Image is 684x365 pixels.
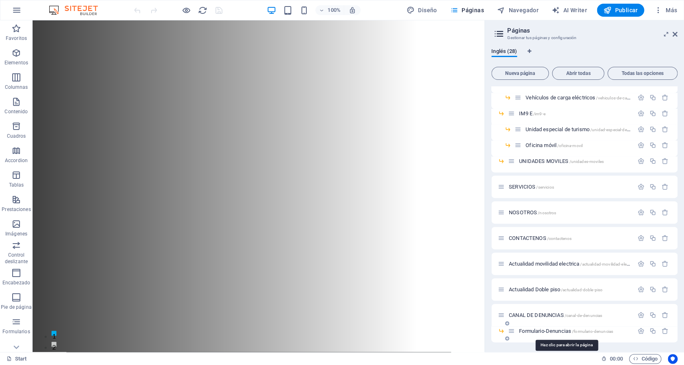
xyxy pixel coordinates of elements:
[491,67,549,80] button: Nueva página
[561,288,603,292] span: /actualidad-doble-piso
[523,127,633,132] div: Unidad especial de turismo/unidad-especial-de-turismo
[649,328,656,334] div: Duplicar
[662,328,669,334] div: Eliminar
[9,182,24,188] p: Tablas
[649,235,656,242] div: Duplicar
[638,260,644,267] div: Configuración
[638,126,644,133] div: Configuración
[47,5,108,15] img: Editor Logo
[6,35,27,42] p: Favoritos
[19,321,24,326] button: 2
[668,354,677,364] button: Usercentrics
[403,4,440,17] div: Diseño (Ctrl+Alt+Y)
[315,5,344,15] button: 100%
[662,235,669,242] div: Eliminar
[629,354,661,364] button: Código
[662,183,669,190] div: Eliminar
[570,159,604,164] span: /unidades-moviles
[649,142,656,149] div: Duplicar
[610,354,622,364] span: 00 00
[552,6,587,14] span: AI Writer
[506,235,633,241] div: CONTACTENOS/contactenos
[556,71,600,76] span: Abrir todas
[506,287,633,292] div: Actualidad Doble piso/actualidad-doble-piso
[526,142,583,148] span: Haz clic para abrir la página
[349,7,356,14] i: Al redimensionar, ajustar el nivel de zoom automáticamente para ajustarse al dispositivo elegido.
[649,110,656,117] div: Duplicar
[7,133,26,139] p: Cuadros
[662,110,669,117] div: Eliminar
[638,94,644,101] div: Configuración
[654,6,677,14] span: Más
[662,126,669,133] div: Eliminar
[638,183,644,190] div: Configuración
[5,84,28,90] p: Columnas
[601,354,623,364] h6: Tiempo de la sesión
[633,354,658,364] span: Código
[517,158,633,164] div: UNIDADES MOVILES/unidades-moviles
[523,143,633,148] div: Oficina móvil/oficina-movil
[638,235,644,242] div: Configuración
[572,329,613,334] span: /formulario-denuncias
[526,126,642,132] span: Haz clic para abrir la página
[507,27,677,34] h2: Páginas
[662,94,669,101] div: Eliminar
[509,312,602,318] span: Haz clic para abrir la página
[519,328,613,334] span: Formulario-Denuncias
[506,261,633,266] div: Actualidad movilidad electrica/actualidad-movilidad-electrica
[328,5,341,15] h6: 100%
[611,71,674,76] span: Todas las opciones
[517,111,633,116] div: IM9 E/im9-e
[495,71,545,76] span: Nueva página
[526,95,651,101] span: Haz clic para abrir la página
[662,286,669,293] div: Eliminar
[638,286,644,293] div: Configuración
[638,209,644,216] div: Configuración
[509,209,556,215] span: Haz clic para abrir la página
[509,184,554,190] span: Haz clic para abrir la página
[662,209,669,216] div: Eliminar
[533,112,545,116] span: /im9-e
[565,313,603,318] span: /canal-de-denuncias
[1,304,31,310] p: Pie de página
[596,96,651,100] span: /vehiculos-de-carga-electricos
[198,6,207,15] i: Volver a cargar página
[2,279,30,286] p: Encabezado
[506,312,633,318] div: CANAL DE DENUNCIAS/canal-de-denuncias
[519,110,545,117] span: Haz clic para abrir la página
[491,48,677,64] div: Pestañas de idiomas
[590,128,642,132] span: /unidad-especial-de-turismo
[649,209,656,216] div: Duplicar
[2,206,31,213] p: Prestaciones
[4,59,28,66] p: Elementos
[506,210,633,215] div: NOSOTROS/nosotros
[198,5,207,15] button: reload
[552,67,604,80] button: Abrir todas
[649,126,656,133] div: Duplicar
[557,143,583,148] span: /oficina-movil
[662,142,669,149] div: Eliminar
[649,286,656,293] div: Duplicar
[538,211,556,215] span: /nosotros
[638,158,644,165] div: Configuración
[580,262,636,266] span: /actualidad-movilidad-electrica
[407,6,437,14] span: Diseño
[509,235,572,241] span: Haz clic para abrir la página
[19,310,24,315] button: 1
[5,231,27,237] p: Imágenes
[607,67,677,80] button: Todas las opciones
[509,261,636,267] span: Haz clic para abrir la página
[649,94,656,101] div: Duplicar
[494,4,542,17] button: Navegador
[638,142,644,149] div: Configuración
[523,95,633,100] div: Vehículos de carga eléctricos/vehiculos-de-carga-electricos
[536,185,554,189] span: /servicios
[649,158,656,165] div: Duplicar
[403,4,440,17] button: Diseño
[638,110,644,117] div: Configuración
[517,328,633,334] div: Formulario-Denuncias/formulario-denuncias
[509,286,603,292] span: Haz clic para abrir la página
[616,356,617,362] span: :
[497,6,539,14] span: Navegador
[5,157,28,164] p: Accordion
